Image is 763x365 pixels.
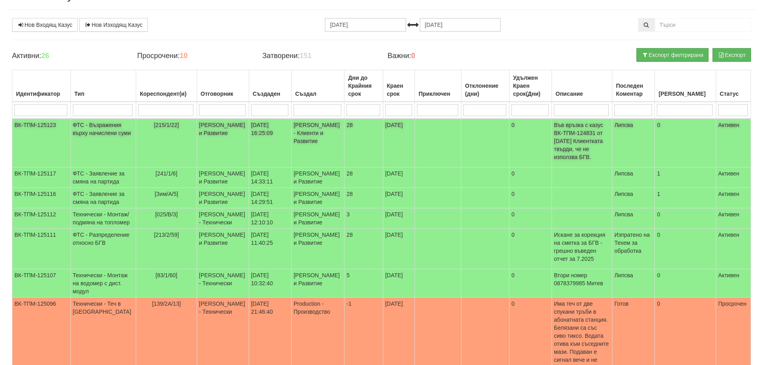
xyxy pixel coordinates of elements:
td: Активен [716,208,751,229]
p: Втори номер 0878379985 Митев [554,271,610,287]
span: [83/1/60] [155,272,177,278]
td: [PERSON_NAME] и Развитие [291,269,344,298]
td: ВК-ТПМ-125117 [12,167,71,188]
td: Технически - Монтаж на водомер с дист. модул [70,269,136,298]
th: Брой Файлове: No sort applied, activate to apply an ascending sort [655,70,716,102]
button: Експорт [713,48,751,62]
div: Краен срок [385,80,413,99]
span: 28 [346,170,353,177]
th: Създал: No sort applied, activate to apply an ascending sort [291,70,344,102]
td: [DATE] 14:33:11 [249,167,291,188]
th: Удължен Краен срок(Дни): No sort applied, activate to apply an ascending sort [509,70,552,102]
th: Описание: No sort applied, activate to apply an ascending sort [552,70,612,102]
span: -1 [346,300,351,307]
td: Активен [716,229,751,269]
td: 0 [655,119,716,167]
td: [PERSON_NAME] и Развитие [291,188,344,208]
td: ВК-ТПМ-125123 [12,119,71,167]
td: 1 [655,188,716,208]
th: Създаден: No sort applied, activate to apply an ascending sort [249,70,291,102]
span: [215/1/22] [154,122,179,128]
td: ВК-ТПМ-125112 [12,208,71,229]
td: [DATE] [383,119,415,167]
span: Липсва [614,122,633,128]
span: Липсва [614,272,633,278]
td: 0 [509,188,552,208]
div: Описание [554,88,610,99]
h4: Активни: [12,52,125,60]
b: 10 [179,52,187,60]
td: Активен [716,119,751,167]
td: [DATE] 12:10:10 [249,208,291,229]
div: Дни до Крайния срок [346,72,380,99]
td: [DATE] [383,229,415,269]
td: [PERSON_NAME] - Клиенти и Развитие [291,119,344,167]
p: Във връзка с казус ВК-ТПМ-124831 от [DATE] Клиентката твърди, че не използва БГВ. [554,121,610,161]
div: Кореспондент(и) [138,88,195,99]
th: Статус: No sort applied, activate to apply an ascending sort [716,70,751,102]
span: 28 [346,191,353,197]
th: Отговорник: No sort applied, activate to apply an ascending sort [197,70,249,102]
th: Приключен: No sort applied, activate to apply an ascending sort [415,70,461,102]
div: Отклонение (дни) [463,80,507,99]
td: [PERSON_NAME] и Развитие [291,167,344,188]
div: Статус [718,88,749,99]
span: [Зим/А/5] [155,191,178,197]
span: 28 [346,122,353,128]
td: Активен [716,269,751,298]
td: 0 [509,229,552,269]
th: Дни до Крайния срок: No sort applied, activate to apply an ascending sort [344,70,383,102]
div: Тип [73,88,134,99]
td: ВК-ТПМ-125116 [12,188,71,208]
td: [PERSON_NAME] - Технически [197,208,249,229]
span: [241/1/6] [155,170,177,177]
div: Удължен Краен срок(Дни) [511,72,550,99]
td: [DATE] 14:29:51 [249,188,291,208]
td: ФТС - Заявление за смяна на партида [70,167,136,188]
input: Търсене по Идентификатор, Бл/Вх/Ап, Тип, Описание, Моб. Номер, Имейл, Файл, Коментар, [655,18,751,32]
td: 0 [655,269,716,298]
td: Активен [716,167,751,188]
td: ВК-ТПМ-125107 [12,269,71,298]
td: [PERSON_NAME] и Развитие [291,229,344,269]
td: ФТС - Заявление за смяна на партида [70,188,136,208]
h4: Важни: [387,52,500,60]
b: 151 [300,52,312,60]
td: ВК-ТПМ-125111 [12,229,71,269]
div: Създаден [251,88,289,99]
td: [DATE] 11:40:25 [249,229,291,269]
span: Липсва [614,170,633,177]
h4: Просрочени: [137,52,250,60]
td: 0 [509,269,552,298]
a: Нов Входящ Казус [12,18,78,32]
td: Активен [716,188,751,208]
h4: Затворени: [262,52,375,60]
span: Липсва [614,211,633,218]
th: Тип: No sort applied, activate to apply an ascending sort [70,70,136,102]
b: 0 [411,52,415,60]
td: [DATE] [383,167,415,188]
td: [PERSON_NAME] и Развитие [291,208,344,229]
span: Липсва [614,191,633,197]
b: 26 [41,52,49,60]
th: Краен срок: No sort applied, activate to apply an ascending sort [383,70,415,102]
td: 0 [655,208,716,229]
td: [DATE] [383,269,415,298]
span: [025/В/3] [155,211,177,218]
div: Идентификатор [14,88,68,99]
div: Създал [294,88,342,99]
div: [PERSON_NAME] [657,88,714,99]
span: Готов [614,300,629,307]
span: 5 [346,272,350,278]
td: [PERSON_NAME] - Технически [197,269,249,298]
button: Експорт филтрирани [636,48,709,62]
td: ФТС - Възражения върху начислени суми [70,119,136,167]
td: 0 [509,119,552,167]
th: Последен Коментар: No sort applied, activate to apply an ascending sort [612,70,655,102]
span: Изпратено на Техем за обработка [614,232,650,254]
td: [DATE] 10:32:40 [249,269,291,298]
span: [139/2А/13] [152,300,181,307]
th: Идентификатор: No sort applied, activate to apply an ascending sort [12,70,71,102]
div: Последен Коментар [614,80,653,99]
a: Нов Изходящ Казус [79,18,148,32]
